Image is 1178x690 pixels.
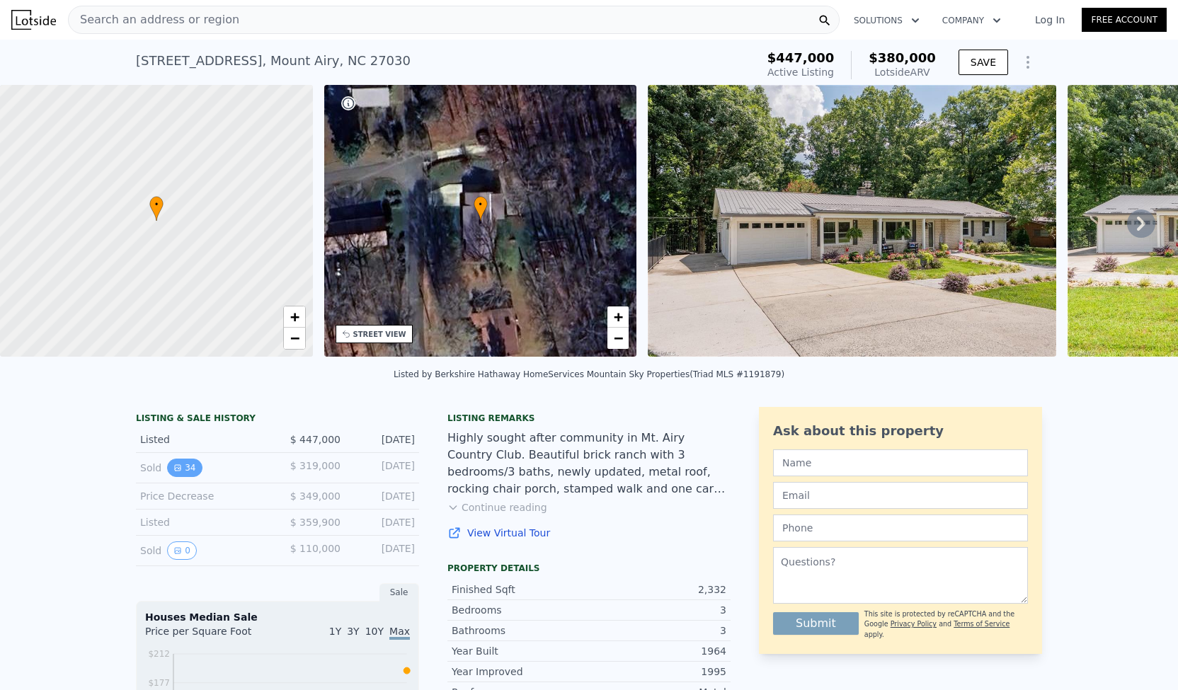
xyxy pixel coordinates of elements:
[149,196,164,221] div: •
[389,626,410,640] span: Max
[1082,8,1167,32] a: Free Account
[589,644,726,658] div: 1964
[69,11,239,28] span: Search an address or region
[290,517,341,528] span: $ 359,900
[452,665,589,679] div: Year Improved
[447,526,731,540] a: View Virtual Tour
[773,612,859,635] button: Submit
[474,198,488,211] span: •
[352,459,415,477] div: [DATE]
[452,623,589,638] div: Bathrooms
[290,543,341,554] span: $ 110,000
[767,67,834,78] span: Active Listing
[365,626,384,637] span: 10Y
[589,603,726,617] div: 3
[352,541,415,560] div: [DATE]
[290,434,341,445] span: $ 447,000
[589,623,726,638] div: 3
[284,306,305,328] a: Zoom in
[140,432,266,447] div: Listed
[167,541,197,560] button: View historical data
[773,421,1028,441] div: Ask about this property
[447,500,547,514] button: Continue reading
[864,609,1028,640] div: This site is protected by reCAPTCHA and the Google and apply.
[136,51,411,71] div: [STREET_ADDRESS] , Mount Airy , NC 27030
[869,50,936,65] span: $380,000
[959,50,1008,75] button: SAVE
[931,8,1012,33] button: Company
[773,482,1028,509] input: Email
[290,490,341,502] span: $ 349,000
[767,50,835,65] span: $447,000
[869,65,936,79] div: Lotside ARV
[352,432,415,447] div: [DATE]
[149,198,164,211] span: •
[347,626,359,637] span: 3Y
[1014,48,1042,76] button: Show Options
[353,329,406,340] div: STREET VIEW
[614,329,623,347] span: −
[140,459,266,477] div: Sold
[145,610,410,624] div: Houses Median Sale
[11,10,56,30] img: Lotside
[352,515,415,529] div: [DATE]
[773,514,1028,541] input: Phone
[614,308,623,326] span: +
[447,430,731,498] div: Highly sought after community in Mt. Airy Country Club. Beautiful brick ranch with 3 bedrooms/3 b...
[394,369,784,379] div: Listed by Berkshire Hathaway HomeServices Mountain Sky Properties (Triad MLS #1191879)
[447,563,731,574] div: Property details
[447,413,731,424] div: Listing remarks
[773,449,1028,476] input: Name
[589,582,726,597] div: 2,332
[954,620,1010,628] a: Terms of Service
[452,644,589,658] div: Year Built
[452,603,589,617] div: Bedrooms
[842,8,931,33] button: Solutions
[290,308,299,326] span: +
[329,626,341,637] span: 1Y
[140,515,266,529] div: Listed
[607,306,629,328] a: Zoom in
[607,328,629,349] a: Zoom out
[290,329,299,347] span: −
[452,582,589,597] div: Finished Sqft
[474,196,488,221] div: •
[891,620,937,628] a: Privacy Policy
[589,665,726,679] div: 1995
[1018,13,1082,27] a: Log In
[145,624,278,647] div: Price per Square Foot
[167,459,202,477] button: View historical data
[148,649,170,659] tspan: $212
[284,328,305,349] a: Zoom out
[136,413,419,427] div: LISTING & SALE HISTORY
[140,541,266,560] div: Sold
[290,460,341,471] span: $ 319,000
[140,489,266,503] div: Price Decrease
[379,583,419,602] div: Sale
[148,678,170,688] tspan: $177
[648,85,1056,357] img: Sale: 167515548 Parcel: 68535899
[352,489,415,503] div: [DATE]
